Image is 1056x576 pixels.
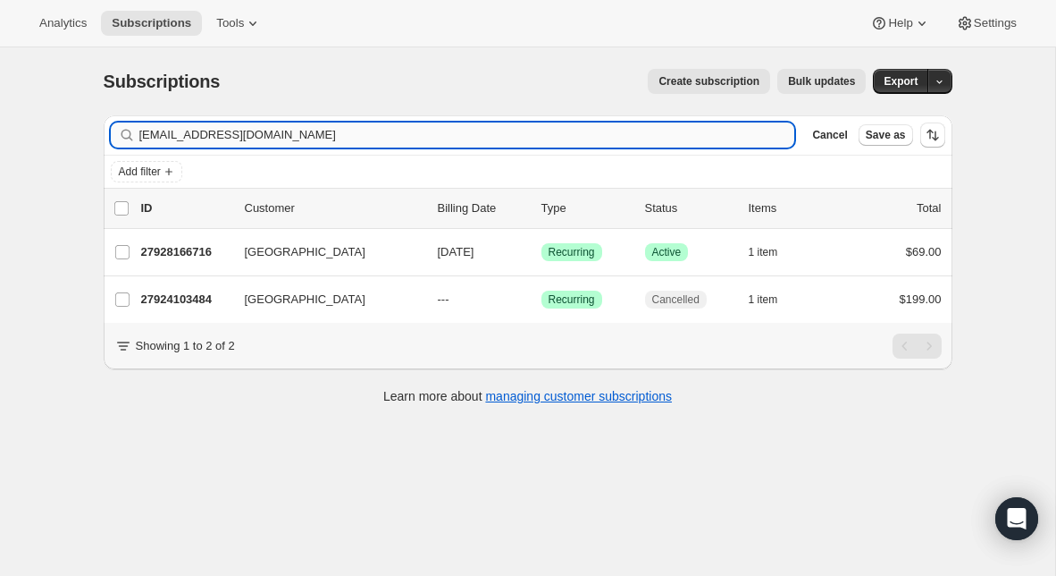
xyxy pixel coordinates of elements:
span: Settings [974,16,1017,30]
p: Status [645,199,734,217]
div: Open Intercom Messenger [995,497,1038,540]
span: Add filter [119,165,161,179]
button: 1 item [749,287,798,312]
div: Type [541,199,631,217]
button: Add filter [111,161,182,182]
span: Cancelled [652,292,700,307]
span: 1 item [749,292,778,307]
button: Settings [945,11,1027,36]
p: Customer [245,199,423,217]
button: Cancel [805,124,854,146]
span: [DATE] [438,245,474,258]
div: 27924103484[GEOGRAPHIC_DATA]---SuccessRecurringCancelled1 item$199.00 [141,287,942,312]
span: Help [888,16,912,30]
nav: Pagination [893,334,942,359]
p: 27928166716 [141,243,230,261]
span: 1 item [749,245,778,259]
button: Bulk updates [777,69,866,94]
button: Export [873,69,928,94]
p: Showing 1 to 2 of 2 [136,337,235,355]
span: Bulk updates [788,74,855,89]
button: [GEOGRAPHIC_DATA] [234,238,413,267]
button: [GEOGRAPHIC_DATA] [234,285,413,314]
button: Save as [859,124,913,146]
span: Export [884,74,918,89]
a: managing customer subscriptions [485,389,672,403]
span: Cancel [812,128,847,142]
span: Create subscription [658,74,759,89]
button: 1 item [749,240,798,265]
button: Analytics [29,11,97,36]
span: [GEOGRAPHIC_DATA] [245,291,365,309]
span: $69.00 [906,245,942,258]
button: Help [859,11,941,36]
span: Recurring [549,245,595,259]
span: Tools [216,16,244,30]
div: Items [749,199,838,217]
span: Save as [866,128,906,142]
span: Active [652,245,682,259]
span: [GEOGRAPHIC_DATA] [245,243,365,261]
span: Analytics [39,16,87,30]
span: $199.00 [900,292,942,306]
span: Subscriptions [112,16,191,30]
button: Subscriptions [101,11,202,36]
div: 27928166716[GEOGRAPHIC_DATA][DATE]SuccessRecurringSuccessActive1 item$69.00 [141,240,942,265]
p: 27924103484 [141,291,230,309]
span: Recurring [549,292,595,307]
button: Tools [205,11,272,36]
span: --- [438,292,449,306]
div: IDCustomerBilling DateTypeStatusItemsTotal [141,199,942,217]
button: Create subscription [648,69,770,94]
button: Sort the results [920,123,945,148]
span: Subscriptions [104,72,221,91]
p: Learn more about [383,387,672,405]
input: Filter subscribers [139,123,795,148]
p: Total [917,199,941,217]
p: Billing Date [438,199,527,217]
p: ID [141,199,230,217]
